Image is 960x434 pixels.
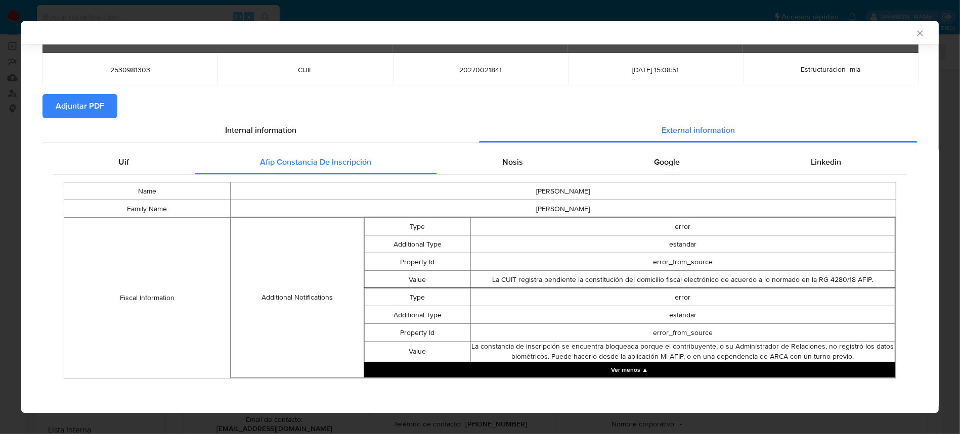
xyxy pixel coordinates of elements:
[53,150,907,174] div: Detailed external info
[56,95,104,117] span: Adjuntar PDF
[64,200,231,218] td: Family Name
[471,342,895,361] div: La constancia de inscripción se encuentra bloqueada porque el contribuyente, o su Administrador d...
[231,200,896,218] td: [PERSON_NAME]
[231,182,896,200] td: [PERSON_NAME]
[364,288,470,306] td: Type
[364,235,470,253] td: Additional Type
[405,65,556,74] span: 20270021841
[260,156,372,168] span: Afip Constancia De Inscripción
[470,306,895,324] td: estandar
[471,275,895,285] div: La CUIT registra pendiente la constitución del domicilio fiscal electrónico de acuerdo a lo norma...
[811,156,842,168] span: Linkedin
[364,253,470,271] td: Property Id
[662,124,735,136] span: External information
[21,21,939,413] div: closure-recommendation-modal
[580,65,731,74] span: [DATE] 15:08:51
[470,253,895,271] td: error_from_source
[225,124,296,136] span: Internal information
[364,362,895,377] button: Collapse array
[470,235,895,253] td: estandar
[364,342,470,362] td: Value
[55,65,205,74] span: 2530981303
[654,156,680,168] span: Google
[64,182,231,200] td: Name
[364,271,470,288] td: Value
[503,156,523,168] span: Nosis
[470,218,895,235] td: error
[364,324,470,342] td: Property Id
[801,64,861,74] span: Estructuracion_mla
[915,28,924,37] button: Cerrar ventana
[470,288,895,306] td: error
[42,118,918,142] div: Detailed info
[42,94,117,118] button: Adjuntar PDF
[230,65,380,74] span: CUIL
[119,156,129,168] span: Uif
[231,218,364,377] td: Additional Notifications
[64,218,231,378] td: Fiscal Information
[470,324,895,342] td: error_from_source
[364,218,470,235] td: Type
[364,306,470,324] td: Additional Type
